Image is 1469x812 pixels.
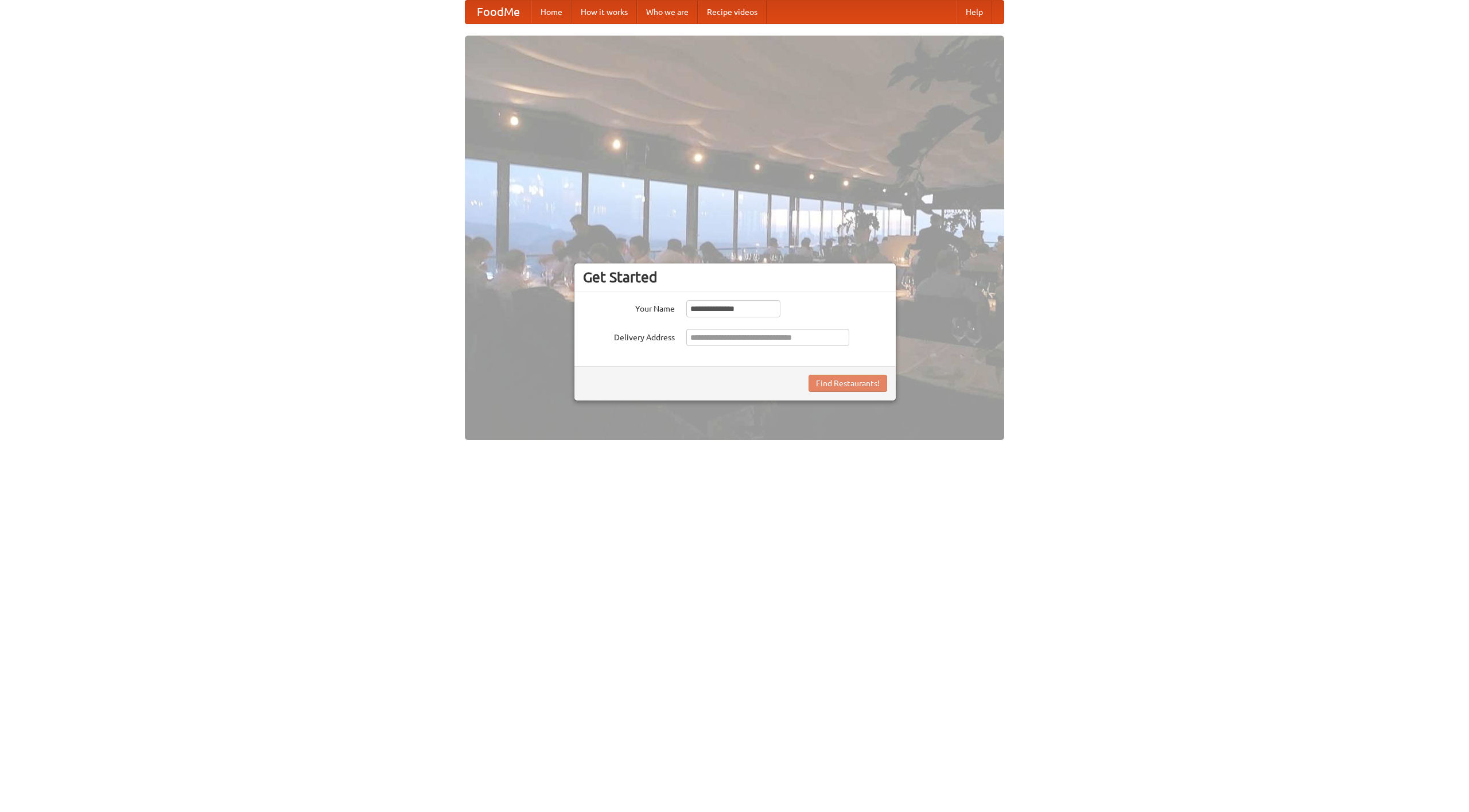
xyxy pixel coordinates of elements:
a: Help [957,1,992,24]
a: Recipe videos [698,1,767,24]
a: How it works [572,1,637,24]
a: FoodMe [465,1,531,24]
h3: Get Started [583,269,887,286]
label: Your Name [583,300,675,314]
a: Who we are [637,1,698,24]
label: Delivery Address [583,329,675,343]
a: Home [531,1,572,24]
button: Find Restaurants! [809,375,887,392]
